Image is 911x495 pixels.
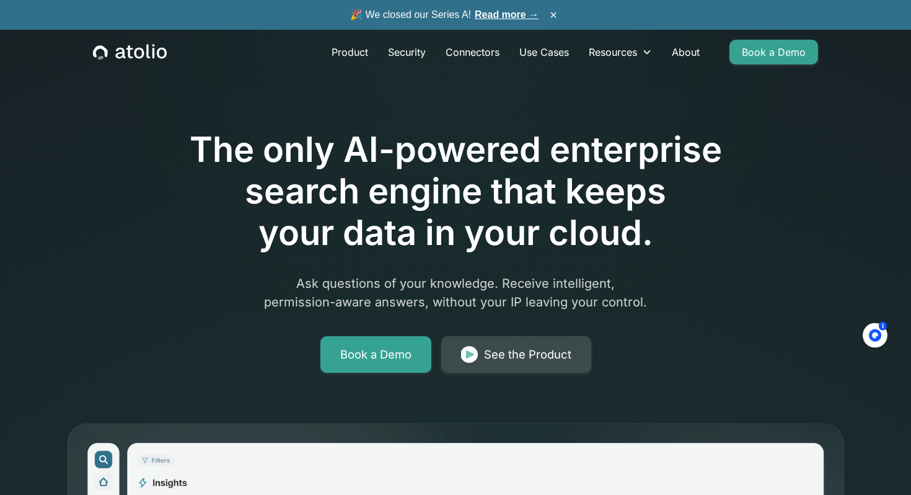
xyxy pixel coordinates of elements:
div: See the Product [484,346,571,363]
a: home [93,44,167,60]
a: Connectors [436,40,509,65]
a: Use Cases [509,40,579,65]
p: Ask questions of your knowledge. Receive intelligent, permission-aware answers, without your IP l... [218,274,693,311]
button: × [546,8,561,22]
a: Book a Demo [729,40,818,65]
div: Resources [579,40,662,65]
a: Security [378,40,436,65]
span: 🎉 We closed our Series A! [350,7,539,22]
a: See the Product [441,336,591,373]
a: Read more → [475,9,539,20]
h1: The only AI-powered enterprise search engine that keeps your data in your cloud. [138,129,773,254]
a: Product [322,40,378,65]
div: Resources [589,45,637,60]
div: 聊天小组件 [849,435,911,495]
a: About [662,40,710,65]
iframe: Chat Widget [849,435,911,495]
a: Book a Demo [320,336,431,373]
